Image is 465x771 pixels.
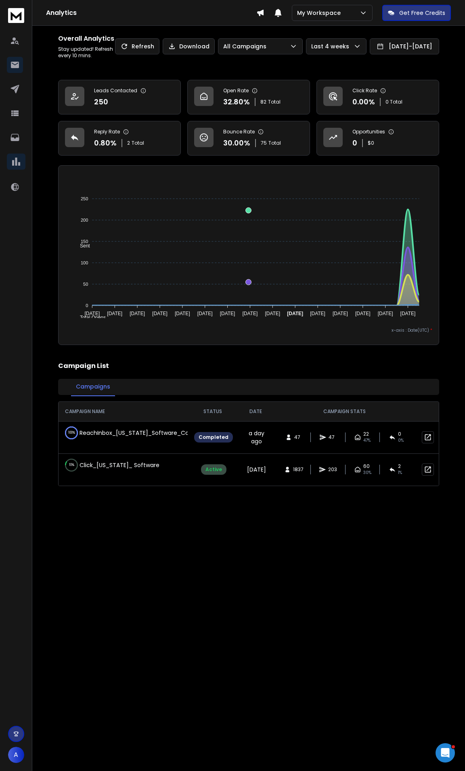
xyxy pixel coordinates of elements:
[201,464,226,475] div: Active
[260,99,266,105] span: 82
[329,434,337,441] span: 47
[132,42,154,50] p: Refresh
[132,140,144,146] span: Total
[46,8,256,18] h1: Analytics
[74,315,106,320] span: Total Opens
[363,437,371,444] span: 47 %
[398,463,401,470] span: 2
[81,239,88,244] tspan: 150
[363,431,369,437] span: 22
[273,402,415,421] th: CAMPAIGN STATS
[68,429,75,437] p: 100 %
[188,402,238,421] th: STATUS
[398,470,402,476] span: 1 %
[58,34,115,44] h1: Overall Analytics
[74,243,90,249] span: Sent
[363,470,371,476] span: 30 %
[127,140,130,146] span: 2
[107,311,123,316] tspan: [DATE]
[94,96,108,108] p: 250
[311,42,352,50] p: Last 4 weeks
[398,431,401,437] span: 0
[59,402,188,421] th: CAMPAIGN NAME
[58,80,181,114] a: Leads Contacted250
[81,196,88,201] tspan: 250
[316,80,439,114] a: Click Rate0.00%0 Total
[85,311,100,316] tspan: [DATE]
[370,38,439,54] button: [DATE]-[DATE]
[223,96,250,108] p: 32.80 %
[223,87,249,94] p: Open Rate
[223,42,270,50] p: All Campaigns
[238,421,273,453] td: a day ago
[436,743,455,763] iframe: Intercom live chat
[378,311,393,316] tspan: [DATE]
[8,747,24,763] button: A
[194,432,233,443] div: Completed
[94,137,117,149] p: 0.80 %
[368,140,374,146] p: $ 0
[268,140,281,146] span: Total
[243,311,258,316] tspan: [DATE]
[81,260,88,265] tspan: 100
[294,434,302,441] span: 47
[399,9,445,17] p: Get Free Credits
[328,466,337,473] span: 203
[333,311,348,316] tspan: [DATE]
[8,8,24,23] img: logo
[179,42,209,50] p: Download
[187,121,310,156] a: Bounce Rate30.00%75Total
[293,466,304,473] span: 1837
[163,38,215,54] button: Download
[316,121,439,156] a: Opportunities0$0
[223,137,250,149] p: 30.00 %
[352,137,357,149] p: 0
[352,87,377,94] p: Click Rate
[58,121,181,156] a: Reply Rate0.80%2Total
[268,99,281,105] span: Total
[65,327,432,333] p: x-axis : Date(UTC)
[363,463,370,470] span: 60
[400,311,416,316] tspan: [DATE]
[197,311,213,316] tspan: [DATE]
[94,129,120,135] p: Reply Rate
[297,9,344,17] p: My Workspace
[187,80,310,114] a: Open Rate32.80%82Total
[59,422,188,444] td: ReachInbox_[US_STATE]_Software_Companies
[83,282,88,287] tspan: 50
[238,402,273,421] th: DATE
[385,99,402,105] p: 0 Total
[355,311,371,316] tspan: [DATE]
[86,303,88,308] tspan: 0
[352,96,375,108] p: 0.00 %
[265,311,281,316] tspan: [DATE]
[58,46,115,59] p: Stay updated! Refresh every 10 mins.
[238,453,273,486] td: [DATE]
[175,311,190,316] tspan: [DATE]
[59,454,188,476] td: Click_[US_STATE]_ Software
[152,311,168,316] tspan: [DATE]
[81,218,88,222] tspan: 200
[115,38,159,54] button: Refresh
[287,311,304,316] tspan: [DATE]
[310,311,325,316] tspan: [DATE]
[352,129,385,135] p: Opportunities
[223,129,255,135] p: Bounce Rate
[94,87,137,94] p: Leads Contacted
[71,378,115,396] button: Campaigns
[69,461,74,469] p: 10 %
[398,437,404,444] span: 0 %
[382,5,451,21] button: Get Free Credits
[261,140,267,146] span: 75
[58,361,439,371] h2: Campaign List
[130,311,145,316] tspan: [DATE]
[220,311,235,316] tspan: [DATE]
